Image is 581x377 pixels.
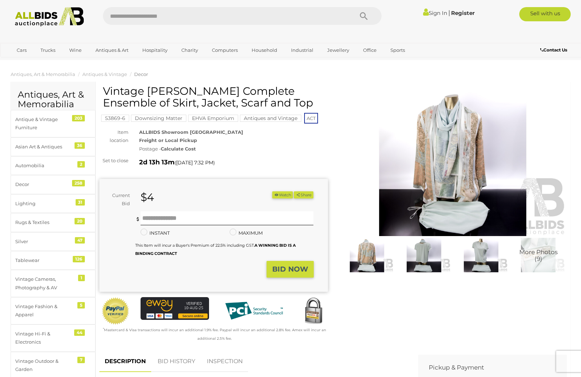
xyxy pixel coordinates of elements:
[77,161,85,168] div: 2
[75,237,85,244] div: 47
[103,328,326,340] small: Mastercard & Visa transactions will incur an additional 1.9% fee. Paypal will incur an additional...
[72,115,85,121] div: 203
[101,115,129,122] mark: 53869-6
[11,7,88,27] img: Allbids.com.au
[99,191,135,208] div: Current Bid
[161,146,196,152] strong: Calculate Cost
[220,297,288,324] img: PCI DSS compliant
[15,200,74,208] div: Lighting
[141,229,170,237] label: INSTANT
[323,44,354,56] a: Jewellery
[299,297,328,326] img: Secured by Rapid SSL
[11,71,75,77] a: Antiques, Art & Memorabilia
[540,46,569,54] a: Contact Us
[358,44,381,56] a: Office
[65,44,86,56] a: Wine
[77,357,85,363] div: 7
[207,44,242,56] a: Computers
[15,330,74,346] div: Vintage Hi-Fi & Electronics
[15,115,74,132] div: Antique & Vintage Furniture
[346,7,382,25] button: Search
[540,47,567,53] b: Contact Us
[82,71,127,77] a: Antiques & Vintage
[77,302,85,308] div: 5
[15,237,74,246] div: Silver
[202,351,248,372] a: INSPECTION
[135,243,296,256] b: A WINNING BID IS A BINDING CONTRACT
[423,10,447,16] a: Sign In
[386,44,410,56] a: Sports
[272,265,308,273] strong: BID NOW
[141,297,209,320] img: eWAY Payment Gateway
[15,357,74,374] div: Vintage Outdoor & Garden
[139,158,175,166] strong: 2d 13h 13m
[11,251,95,270] a: Tablewear 126
[94,157,134,165] div: Set to close
[294,191,313,199] button: Share
[397,238,451,272] img: Vintage Maggie Shepherd Complete Ensemble of Skirt, Jacket, Scarf and Top
[188,115,238,121] a: EHVA Emporium
[75,218,85,224] div: 20
[103,85,326,109] h1: Vintage [PERSON_NAME] Complete Ensemble of Skirt, Jacket, Scarf and Top
[131,115,186,122] mark: Downsizing Matter
[15,143,74,151] div: Asian Art & Antiques
[272,191,293,199] button: Watch
[139,145,328,153] div: Postage -
[15,180,74,188] div: Decor
[101,297,130,325] img: Official PayPal Seal
[267,261,314,278] button: BID NOW
[139,129,243,135] strong: ALLBIDS Showroom [GEOGRAPHIC_DATA]
[304,113,318,124] span: ACT
[99,351,151,372] a: DESCRIPTION
[134,71,148,77] a: Decor
[135,243,296,256] small: This Item will incur a Buyer's Premium of 22.5% including GST.
[138,44,172,56] a: Hospitality
[75,142,85,149] div: 36
[11,175,95,194] a: Decor 258
[511,238,565,272] img: Vintage Maggie Shepherd Complete Ensemble of Skirt, Jacket, Scarf and Top
[339,89,567,236] img: Vintage Maggie Shepherd Complete Ensemble of Skirt, Jacket, Scarf and Top
[15,218,74,226] div: Rugs & Textiles
[519,249,558,262] span: More Photos (9)
[139,137,197,143] strong: Freight or Local Pickup
[11,324,95,352] a: Vintage Hi-Fi & Electronics 44
[188,115,238,122] mark: EHVA Emporium
[340,238,394,272] img: Vintage Maggie Shepherd Complete Ensemble of Skirt, Jacket, Scarf and Top
[12,56,72,68] a: [GEOGRAPHIC_DATA]
[11,194,95,213] a: Lighting 31
[240,115,301,122] mark: Antiques and Vintage
[74,329,85,336] div: 44
[177,44,203,56] a: Charity
[429,364,546,371] h2: Pickup & Payment
[11,137,95,156] a: Asian Art & Antiques 36
[176,159,213,166] span: [DATE] 7:32 PM
[11,213,95,232] a: Rugs & Textiles 20
[15,302,74,319] div: Vintage Fashion & Apparel
[101,115,129,121] a: 53869-6
[175,160,215,165] span: ( )
[11,156,95,175] a: Automobilia 2
[91,44,133,56] a: Antiques & Art
[454,238,508,272] img: Vintage Maggie Shepherd Complete Ensemble of Skirt, Jacket, Scarf and Top
[152,351,201,372] a: BID HISTORY
[511,238,565,272] a: More Photos(9)
[76,199,85,206] div: 31
[11,270,95,297] a: Vintage Cameras, Photography & AV 1
[72,180,85,186] div: 258
[36,44,60,56] a: Trucks
[286,44,318,56] a: Industrial
[18,90,88,109] h2: Antiques, Art & Memorabilia
[131,115,186,121] a: Downsizing Matter
[272,191,293,199] li: Watch this item
[519,7,571,21] a: Sell with us
[141,191,154,204] strong: $4
[94,128,134,145] div: Item location
[11,110,95,137] a: Antique & Vintage Furniture 203
[451,10,475,16] a: Register
[15,256,74,264] div: Tablewear
[15,162,74,170] div: Automobilia
[78,275,85,281] div: 1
